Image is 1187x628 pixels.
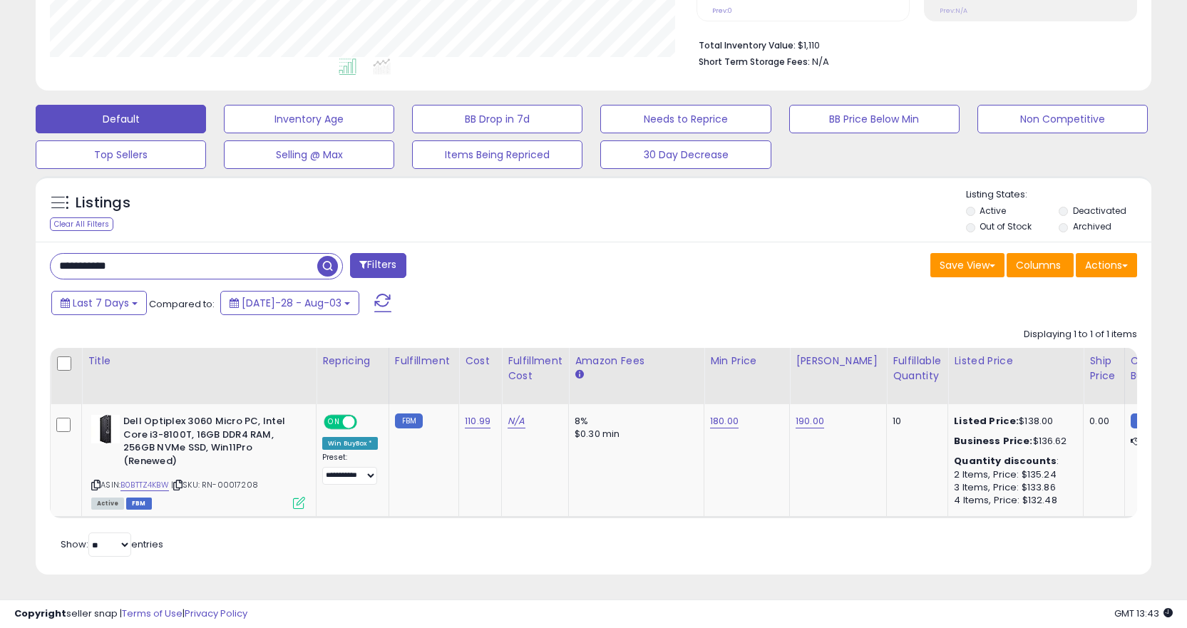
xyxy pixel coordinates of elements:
a: 180.00 [710,414,739,428]
span: Columns [1016,258,1061,272]
a: B0BTTZ4KBW [120,479,169,491]
label: Archived [1073,220,1111,232]
small: FBM [395,413,423,428]
div: $136.62 [954,435,1072,448]
span: Compared to: [149,297,215,311]
a: 110.99 [465,414,490,428]
button: [DATE]-28 - Aug-03 [220,291,359,315]
button: Items Being Repriced [412,140,582,169]
div: Min Price [710,354,783,369]
div: Preset: [322,453,378,485]
div: seller snap | | [14,607,247,621]
small: Amazon Fees. [575,369,583,381]
span: Show: entries [61,537,163,551]
b: Dell Optiplex 3060 Micro PC, Intel Core i3-8100T, 16GB DDR4 RAM, 256GB NVMe SSD, Win11Pro (Renewed) [123,415,297,471]
a: N/A [508,414,525,428]
div: Amazon Fees [575,354,698,369]
button: Save View [930,253,1004,277]
button: Last 7 Days [51,291,147,315]
div: [PERSON_NAME] [796,354,880,369]
div: Repricing [322,354,383,369]
div: 8% [575,415,693,428]
div: 0.00 [1089,415,1113,428]
a: 190.00 [796,414,824,428]
img: 31TVEiQfoML._SL40_.jpg [91,415,120,443]
span: | SKU: RN-00017208 [171,479,258,490]
div: Win BuyBox * [322,437,378,450]
small: FBM [1131,413,1158,428]
button: Columns [1007,253,1074,277]
div: 10 [893,415,937,428]
b: Short Term Storage Fees: [699,56,810,68]
button: Filters [350,253,406,278]
button: Default [36,105,206,133]
a: Terms of Use [122,607,183,620]
div: Clear All Filters [50,217,113,231]
div: Cost [465,354,495,369]
small: Prev: 0 [712,6,732,15]
div: 3 Items, Price: $133.86 [954,481,1072,494]
div: Fulfillable Quantity [893,354,942,384]
span: FBM [126,498,152,510]
span: OFF [355,416,378,428]
button: Inventory Age [224,105,394,133]
button: BB Price Below Min [789,105,960,133]
label: Active [980,205,1006,217]
b: Quantity discounts [954,454,1057,468]
div: Ship Price [1089,354,1118,384]
small: Prev: N/A [940,6,967,15]
label: Out of Stock [980,220,1032,232]
span: Last 7 Days [73,296,129,310]
div: : [954,455,1072,468]
span: N/A [812,55,829,68]
button: 30 Day Decrease [600,140,771,169]
strong: Copyright [14,607,66,620]
div: Displaying 1 to 1 of 1 items [1024,328,1137,341]
b: Listed Price: [954,414,1019,428]
div: Title [88,354,310,369]
div: Fulfillment [395,354,453,369]
div: 4 Items, Price: $132.48 [954,494,1072,507]
div: Fulfillment Cost [508,354,562,384]
button: BB Drop in 7d [412,105,582,133]
div: 2 Items, Price: $135.24 [954,468,1072,481]
button: Needs to Reprice [600,105,771,133]
span: All listings currently available for purchase on Amazon [91,498,124,510]
a: Privacy Policy [185,607,247,620]
div: ASIN: [91,415,305,508]
b: Total Inventory Value: [699,39,796,51]
button: Non Competitive [977,105,1148,133]
span: 2025-08-12 13:43 GMT [1114,607,1173,620]
button: Top Sellers [36,140,206,169]
button: Actions [1076,253,1137,277]
li: $1,110 [699,36,1126,53]
div: Listed Price [954,354,1077,369]
div: $138.00 [954,415,1072,428]
button: Selling @ Max [224,140,394,169]
h5: Listings [76,193,130,213]
label: Deactivated [1073,205,1126,217]
span: [DATE]-28 - Aug-03 [242,296,341,310]
b: Business Price: [954,434,1032,448]
span: ON [325,416,343,428]
p: Listing States: [966,188,1151,202]
div: $0.30 min [575,428,693,441]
